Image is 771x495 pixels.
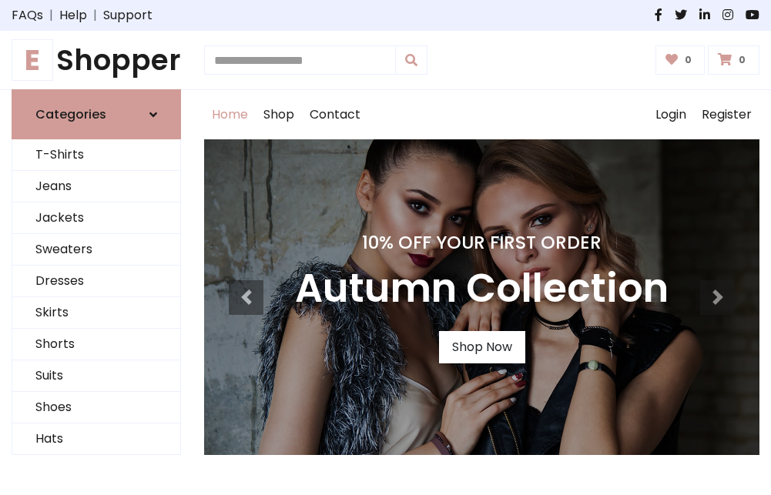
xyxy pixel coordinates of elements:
[12,423,180,455] a: Hats
[204,90,256,139] a: Home
[681,53,696,67] span: 0
[12,392,180,423] a: Shoes
[735,53,749,67] span: 0
[12,360,180,392] a: Suits
[43,6,59,25] span: |
[302,90,368,139] a: Contact
[648,90,694,139] a: Login
[12,297,180,329] a: Skirts
[694,90,759,139] a: Register
[59,6,87,25] a: Help
[708,45,759,75] a: 0
[12,139,180,171] a: T-Shirts
[12,39,53,81] span: E
[12,6,43,25] a: FAQs
[12,43,181,77] h1: Shopper
[295,266,669,313] h3: Autumn Collection
[12,266,180,297] a: Dresses
[35,107,106,122] h6: Categories
[12,202,180,234] a: Jackets
[12,43,181,77] a: EShopper
[295,232,669,253] h4: 10% Off Your First Order
[87,6,103,25] span: |
[12,89,181,139] a: Categories
[256,90,302,139] a: Shop
[103,6,153,25] a: Support
[12,234,180,266] a: Sweaters
[12,171,180,202] a: Jeans
[439,331,525,363] a: Shop Now
[12,329,180,360] a: Shorts
[655,45,706,75] a: 0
